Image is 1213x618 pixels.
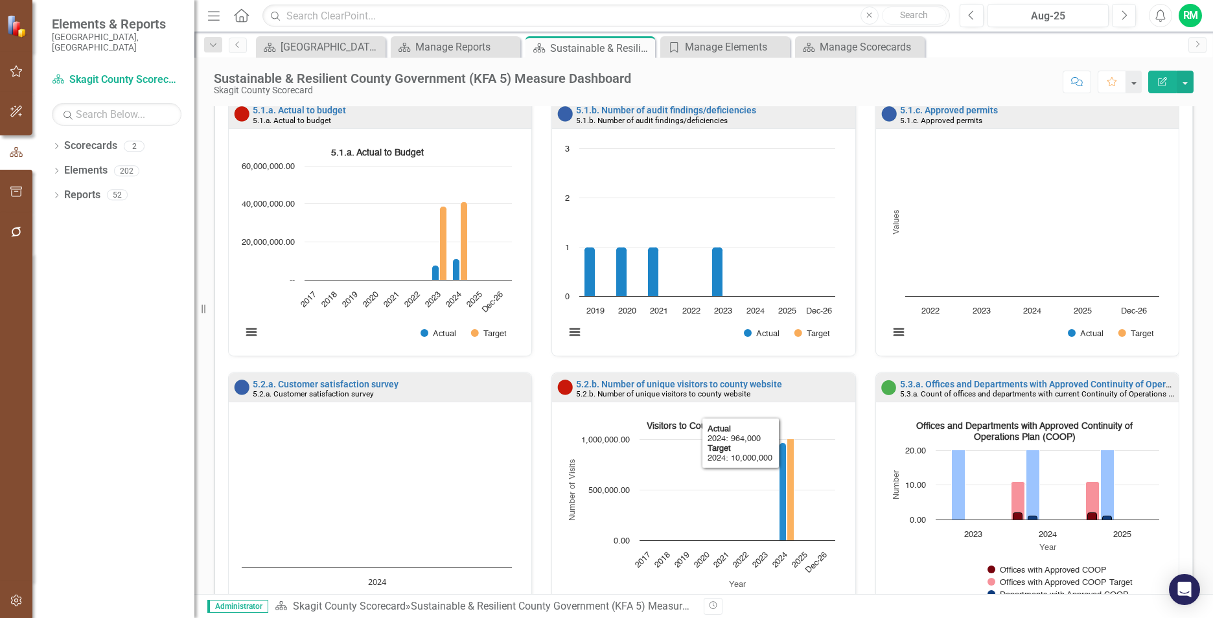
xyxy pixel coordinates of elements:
[64,163,108,178] a: Elements
[382,290,401,309] text: 2021
[293,600,406,612] a: Skagit County Scorecard
[299,290,318,309] text: 2017
[820,39,921,55] div: Manage Scorecards
[581,436,630,444] text: 1,000,000.00
[988,565,1107,575] button: Show Offices with Approved COOP
[432,265,439,280] path: 2023, 7,571,889. Actual.
[228,98,532,356] div: Double-Click to Edit
[988,589,1129,599] button: Show Departments with Approved COOP
[943,512,1096,520] g: Offices with Approved COOP, bar series 1 of 4 with 3 bars.
[415,39,517,55] div: Manage Reports
[565,244,570,252] text: 1
[892,210,901,235] text: Values
[565,145,570,154] text: 3
[576,116,728,125] small: 5.1.b. Number of audit findings/deficiencies
[1013,513,1022,520] path: 2024, 2. Offices with Approved COOP.
[588,486,630,495] text: 500,000.00
[890,323,908,341] button: View chart menu, Chart
[471,328,507,338] button: Show Target
[951,437,1114,520] g: Departments with Approved COOP Target, bar series 4 of 4 with 3 bars.
[744,328,780,338] button: Show Actual
[1179,4,1202,27] button: RM
[905,447,926,455] text: 20.00
[559,142,848,352] div: Chart. Highcharts interactive chart.
[715,307,733,315] text: 2023
[958,516,1111,520] g: Departments with Approved COOP, bar series 3 of 4 with 3 bars.
[992,8,1104,24] div: Aug-25
[805,551,829,575] text: Dec-26
[394,39,517,55] a: Manage Reports
[586,307,605,315] text: 2019
[214,71,631,86] div: Sustainable & Resilient County Government (KFA 5) Measure Dashboard
[780,443,787,541] path: 2024, 964,000. Actual.
[576,379,782,389] a: 5.2.b. Number of unique visitors to county website
[275,599,694,614] div: »
[557,380,573,395] img: Below Plan
[614,537,630,545] text: 0.00
[892,470,901,499] text: Number
[259,39,382,55] a: [GEOGRAPHIC_DATA] Page
[262,5,950,27] input: Search ClearPoint...
[403,290,422,309] text: 2022
[1068,328,1103,338] button: Show Actual
[693,551,711,569] text: 2020
[988,4,1109,27] button: Aug-25
[569,459,577,521] text: Number of Visits
[424,290,443,309] text: 2023
[465,290,484,309] text: 2025
[883,142,1172,352] div: Chart. Highcharts interactive chart.
[1087,513,1096,520] path: 2025, 2. Offices with Approved COOP.
[1169,574,1200,605] div: Open Intercom Messenger
[107,190,128,201] div: 52
[900,116,982,125] small: 5.1.c. Approved permits
[778,307,796,315] text: 2025
[565,194,570,203] text: 2
[943,481,1099,520] g: Offices with Approved COOP Target, bar series 2 of 4 with 3 bars.
[654,551,673,569] text: 2018
[875,98,1179,356] div: Double-Click to Edit
[712,247,723,296] path: 2023, 1. Actual.
[618,307,636,315] text: 2020
[900,10,928,20] span: Search
[664,39,787,55] a: Manage Elements
[242,200,295,209] text: 40,000,000.00
[550,40,652,56] div: Sustainable & Resilient County Government (KFA 5) Measure Dashboard
[910,516,926,525] text: 0.00
[651,307,669,315] text: 2021
[253,389,374,398] small: 5.2.a. Customer satisfaction survey
[616,247,627,296] path: 2020, 1. Actual.
[881,106,897,122] img: No Information
[988,577,1132,587] button: Show Offices with Approved COOP Target
[798,39,921,55] a: Manage Scorecards
[445,290,463,309] text: 2024
[900,105,998,115] a: 5.1.c. Approved permits
[1074,307,1092,315] text: 2025
[124,141,144,152] div: 2
[1011,482,1024,520] path: 2024, 11. Offices with Approved COOP Target.
[685,39,787,55] div: Manage Elements
[362,290,380,309] text: 2020
[1102,516,1111,520] path: 2025, 1. Departments with Approved COOP.
[646,422,754,431] text: Visitors to County Website
[52,73,181,87] a: Skagit County Scorecard
[1026,437,1039,520] path: 2024, 24. Departments with Approved COOP Target.
[52,32,181,53] small: [GEOGRAPHIC_DATA], [GEOGRAPHIC_DATA]
[235,142,518,352] svg: Interactive chart
[320,290,339,309] text: 2018
[1120,307,1146,315] text: Dec-26
[566,323,584,341] button: View chart menu, Chart
[807,307,833,315] text: Dec-26
[234,380,249,395] img: No Information
[242,323,260,341] button: View chart menu, 5.1.a. Actual to Budget
[1113,531,1131,539] text: 2025
[900,388,1186,398] small: 5.3.a. Count of offices and departments with current Continuity of Operations Plan.
[1023,307,1041,315] text: 2024
[214,86,631,95] div: Skagit County Scorecard
[411,600,741,612] div: Sustainable & Resilient County Government (KFA 5) Measure Dashboard
[905,481,926,490] text: 10.00
[453,258,460,280] path: 2024, 11,242,051. Actual.
[551,98,855,356] div: Double-Click to Edit
[440,206,447,280] path: 2023, 38,682,786. Target.
[712,551,731,569] text: 2021
[729,581,746,589] text: Year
